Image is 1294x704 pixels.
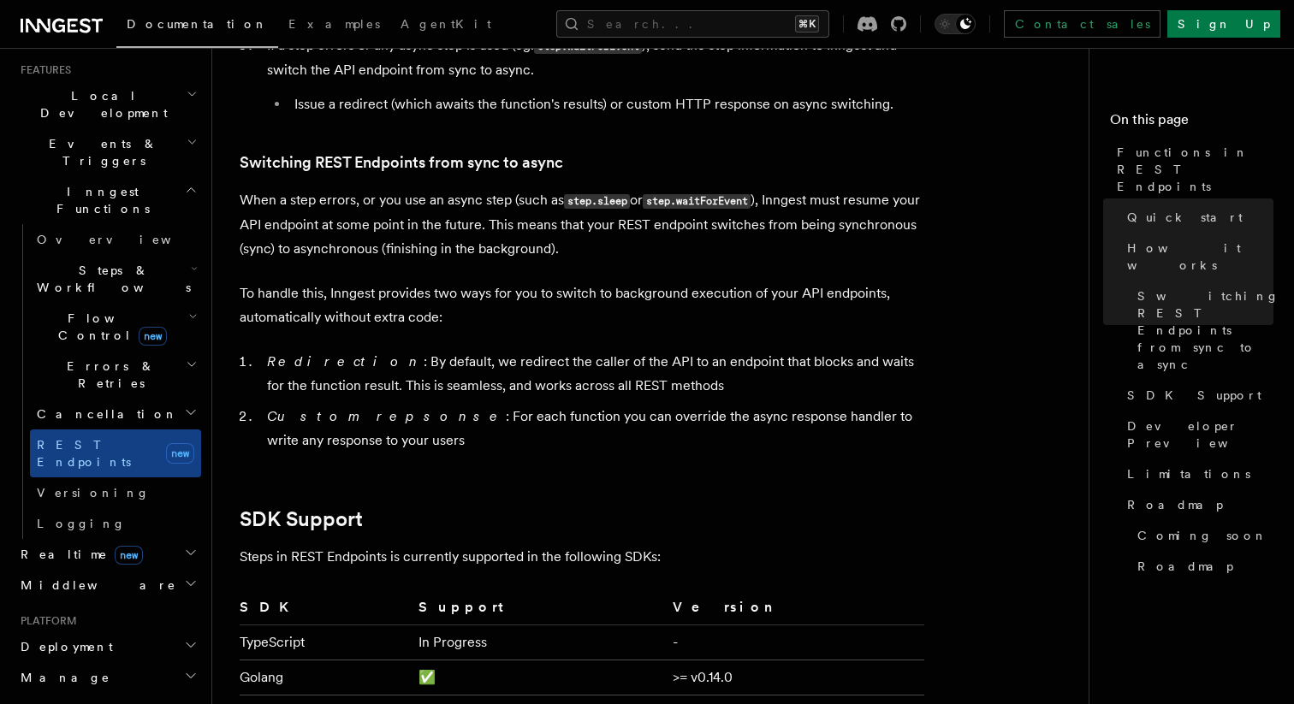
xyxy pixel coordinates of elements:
[30,405,178,423] span: Cancellation
[401,17,491,31] span: AgentKit
[1120,489,1273,520] a: Roadmap
[139,327,167,346] span: new
[127,17,268,31] span: Documentation
[390,5,502,46] a: AgentKit
[1167,10,1280,38] a: Sign Up
[30,351,201,399] button: Errors & Retries
[14,224,201,539] div: Inngest Functions
[267,408,506,424] em: Custom repsonse
[1120,458,1273,489] a: Limitations
[37,438,131,469] span: REST Endpoints
[1127,417,1273,452] span: Developer Preview
[1127,387,1261,404] span: SDK Support
[240,625,412,660] td: TypeScript
[37,486,150,500] span: Versioning
[1137,287,1279,373] span: Switching REST Endpoints from sync to async
[795,15,819,33] kbd: ⌘K
[412,625,666,660] td: In Progress
[289,92,924,116] li: Issue a redirect (which awaits the function's results) or custom HTTP response on async switching.
[240,660,412,695] td: Golang
[1131,281,1273,380] a: Switching REST Endpoints from sync to async
[240,545,924,569] p: Steps in REST Endpoints is currently supported in the following SDKs:
[288,17,380,31] span: Examples
[643,194,751,209] code: step.waitForEvent
[30,303,201,351] button: Flow Controlnew
[262,350,924,398] li: : By default, we redirect the caller of the API to an endpoint that blocks and waits for the func...
[166,443,194,464] span: new
[1137,558,1233,575] span: Roadmap
[30,255,201,303] button: Steps & Workflows
[30,429,201,477] a: REST Endpointsnew
[14,570,201,600] button: Middleware
[37,517,126,530] span: Logging
[14,669,110,686] span: Manage
[30,262,191,296] span: Steps & Workflows
[1120,380,1273,411] a: SDK Support
[14,614,77,628] span: Platform
[30,358,186,392] span: Errors & Retries
[30,399,201,429] button: Cancellation
[278,5,390,46] a: Examples
[14,638,113,655] span: Deployment
[14,87,187,121] span: Local Development
[14,539,201,570] button: Realtimenew
[1110,137,1273,202] a: Functions in REST Endpoints
[1127,465,1250,482] span: Limitations
[30,224,201,255] a: Overview
[262,33,924,116] li: If a step errors or any async step is used (eg. ), send the step information to Inngest and switc...
[37,233,213,246] span: Overview
[14,176,201,224] button: Inngest Functions
[240,507,363,531] a: SDK Support
[14,80,201,128] button: Local Development
[14,183,185,217] span: Inngest Functions
[534,39,642,54] code: step.waitForEvent
[116,5,278,48] a: Documentation
[564,194,630,209] code: step.sleep
[262,405,924,453] li: : For each function you can override the async response handler to write any response to your users
[935,14,976,34] button: Toggle dark mode
[1137,527,1267,544] span: Coming soon
[1120,233,1273,281] a: How it works
[14,63,71,77] span: Features
[30,508,201,539] a: Logging
[14,662,201,693] button: Manage
[556,10,829,38] button: Search...⌘K
[666,660,924,695] td: >= v0.14.0
[1120,411,1273,458] a: Developer Preview
[30,477,201,508] a: Versioning
[1117,144,1273,195] span: Functions in REST Endpoints
[14,577,176,594] span: Middleware
[14,128,201,176] button: Events & Triggers
[30,310,188,344] span: Flow Control
[1004,10,1160,38] a: Contact sales
[14,546,143,563] span: Realtime
[666,596,924,625] th: Version
[1127,209,1243,226] span: Quick start
[14,135,187,169] span: Events & Triggers
[115,546,143,565] span: new
[240,281,924,329] p: To handle this, Inngest provides two ways for you to switch to background execution of your API e...
[267,353,424,370] em: Redirection
[240,188,924,261] p: When a step errors, or you use an async step (such as or ), Inngest must resume your API endpoint...
[412,596,666,625] th: Support
[412,660,666,695] td: ✅
[240,151,563,175] a: Switching REST Endpoints from sync to async
[1127,496,1223,513] span: Roadmap
[1110,109,1273,137] h4: On this page
[666,625,924,660] td: -
[1131,551,1273,582] a: Roadmap
[1120,202,1273,233] a: Quick start
[1127,240,1273,274] span: How it works
[1131,520,1273,551] a: Coming soon
[14,631,201,662] button: Deployment
[240,596,412,625] th: SDK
